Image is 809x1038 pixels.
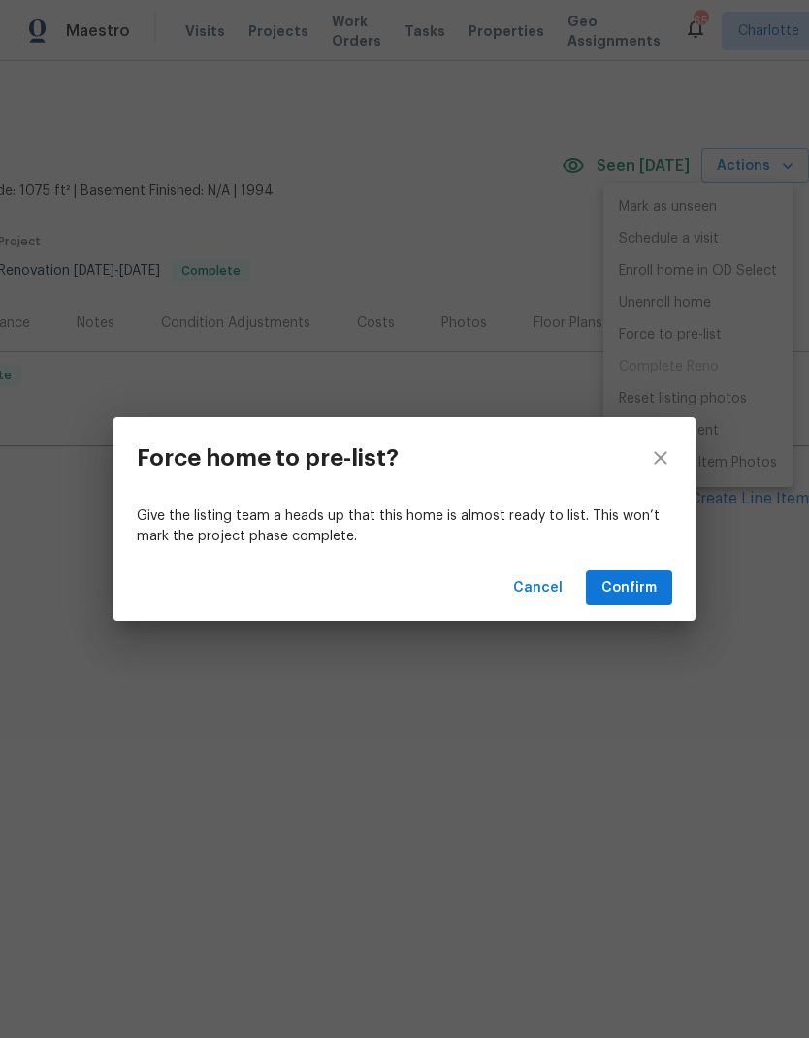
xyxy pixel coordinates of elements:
button: close [626,417,696,499]
button: Confirm [586,570,672,606]
button: Cancel [505,570,570,606]
h3: Force home to pre-list? [137,444,399,471]
p: Give the listing team a heads up that this home is almost ready to list. This won’t mark the proj... [137,506,672,547]
span: Confirm [601,576,657,600]
span: Cancel [513,576,563,600]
